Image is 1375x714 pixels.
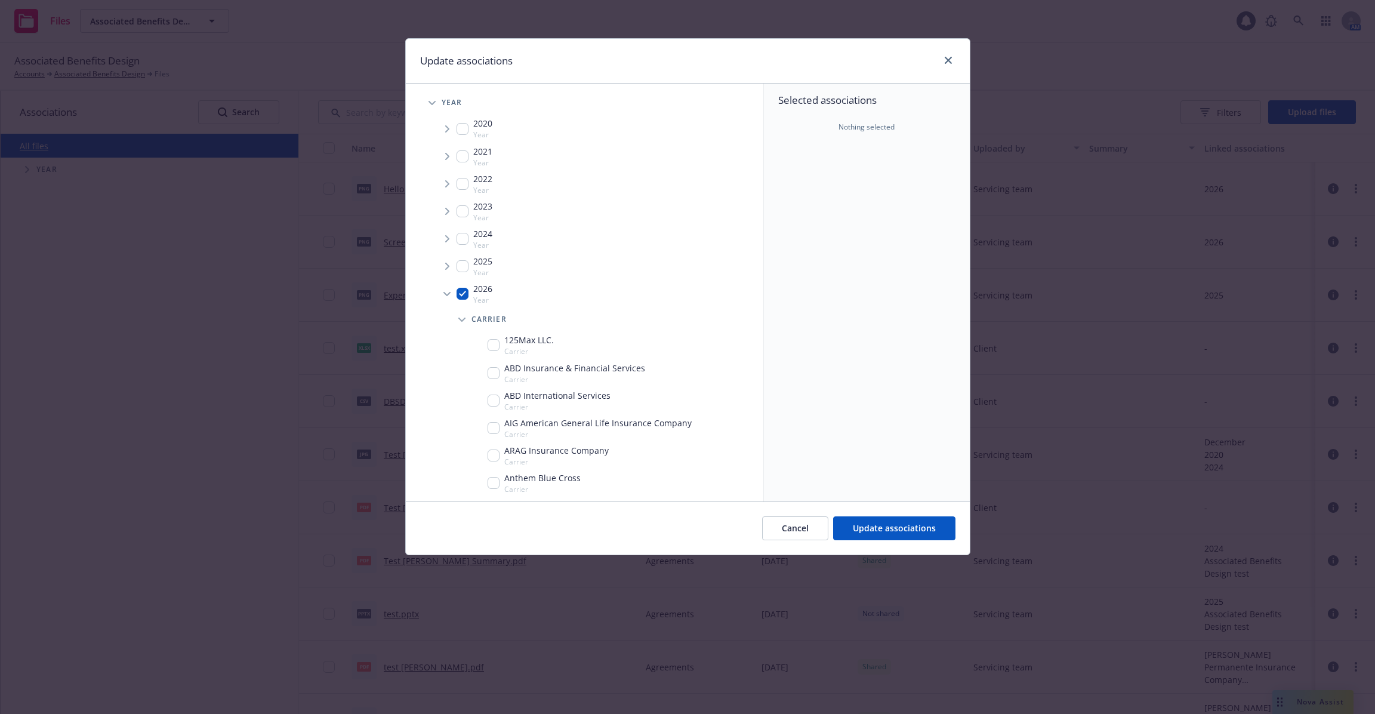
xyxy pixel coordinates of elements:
span: ABD International Services [504,389,611,402]
span: 2025 [473,255,492,267]
span: ARAG Insurance Company [504,444,609,457]
span: Nothing selected [838,122,895,133]
span: Year [473,158,492,168]
span: 2021 [473,145,492,158]
span: Year [473,185,492,195]
span: Selected associations [778,93,955,107]
span: 2024 [473,227,492,240]
span: ABD Insurance & Financial Services [504,362,645,374]
span: Year [473,240,492,250]
span: 2022 [473,173,492,185]
span: Carrier [471,316,507,323]
span: Update associations [853,522,936,534]
span: Carrier [504,429,692,439]
span: Carrier [504,457,609,467]
span: Carrier [504,346,554,356]
button: Update associations [833,516,955,540]
button: Cancel [762,516,828,540]
span: Year [442,99,463,106]
span: Year [473,130,492,140]
span: 2023 [473,200,492,213]
span: Carrier [504,374,645,384]
span: Year [473,213,492,223]
span: Year [473,267,492,278]
span: AIG American General Life Insurance Company [504,417,692,429]
span: 2020 [473,117,492,130]
span: 125Max LLC. [504,334,554,346]
span: Anthem Blue Cross [504,472,581,484]
h1: Update associations [420,53,513,69]
span: Carrier [504,402,611,412]
span: Blue Shield of [US_STATE] [504,499,607,512]
span: 2026 [473,282,492,295]
a: close [941,53,955,67]
span: Cancel [782,522,809,534]
span: Year [473,295,492,305]
span: Carrier [504,484,581,494]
